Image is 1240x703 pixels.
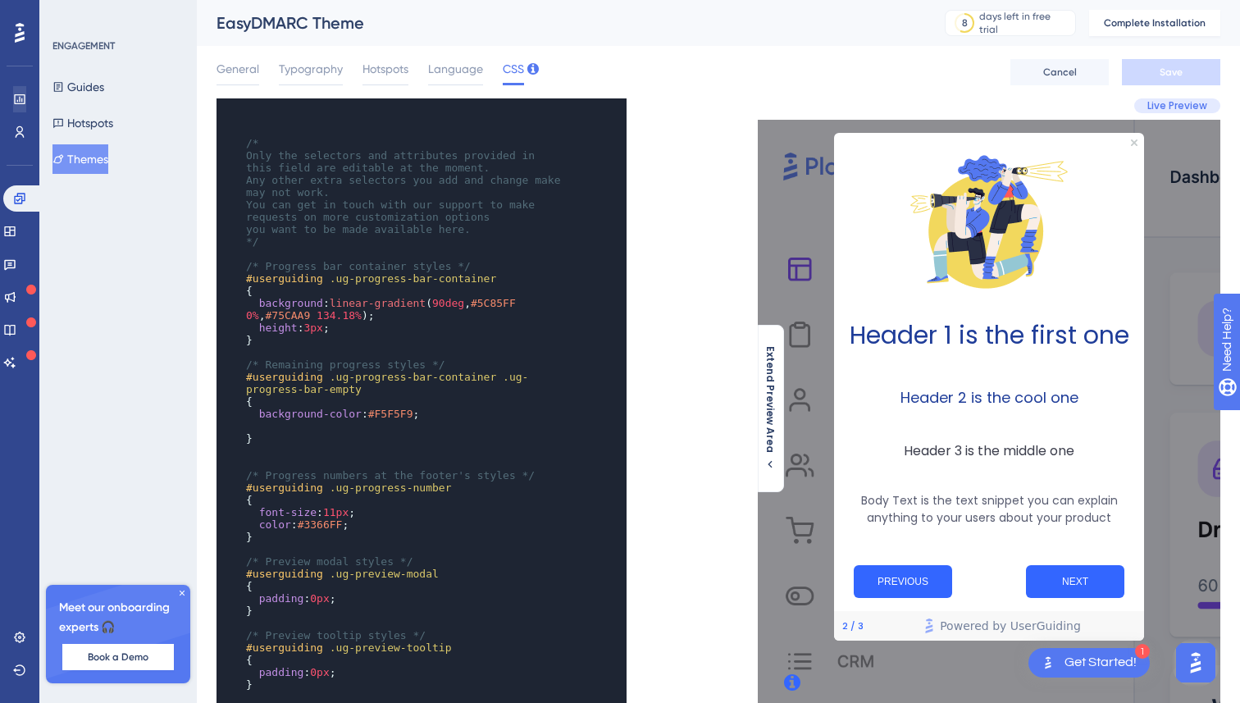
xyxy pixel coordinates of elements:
[246,408,419,420] span: : ;
[246,506,355,518] span: : ;
[471,297,516,309] span: #5C85FF
[246,469,535,482] span: /* Progress numbers at the footer's styles */
[52,108,113,138] button: Hotspots
[89,321,373,341] h3: Header 3 is the middle one
[246,482,323,494] span: #userguiding
[1122,59,1220,85] button: Save
[62,644,174,670] button: Book a Demo
[764,346,777,453] span: Extend Preview Area
[259,408,362,420] span: background-color
[89,372,373,407] p: Body Text is the text snippet you can explain anything to your users about your product
[246,592,336,605] span: : ;
[246,297,522,322] span: : ( , , );
[84,500,106,513] div: Step 2 of 3
[246,531,253,543] span: }
[259,506,317,518] span: font-size
[330,297,426,309] span: linear-gradient
[1147,99,1207,112] span: Live Preview
[1010,59,1109,85] button: Cancel
[1171,638,1220,687] iframe: UserGuiding AI Assistant Launcher
[246,654,253,666] span: {
[259,297,323,309] span: background
[88,651,148,664] span: Book a Demo
[1104,16,1206,30] span: Complete Installation
[246,518,349,531] span: : ;
[246,309,259,322] span: 0%
[89,267,373,289] h2: Header 2 is the cool one
[310,666,329,678] span: 0px
[317,309,362,322] span: 134.18%
[330,482,452,494] span: .ug-progress-number
[246,678,253,691] span: }
[1038,653,1058,673] img: launcher-image-alternative-text
[979,10,1070,36] div: days left in free trial
[246,605,253,617] span: }
[330,641,452,654] span: .ug-preview-tooltip
[246,322,330,334] span: : ;
[246,395,253,408] span: {
[330,272,497,285] span: .ug-progress-bar-container
[1064,654,1137,672] div: Get Started!
[246,641,323,654] span: #userguiding
[246,358,445,371] span: /* Remaining progress styles */
[149,20,313,184] img: Modal Media
[259,592,304,605] span: padding
[52,72,104,102] button: Guides
[368,408,413,420] span: #F5F5F9
[962,16,968,30] div: 8
[1043,66,1077,79] span: Cancel
[246,432,253,445] span: }
[96,445,194,478] button: Previous
[246,580,253,592] span: {
[246,260,471,272] span: /* Progress bar container styles */
[246,555,413,568] span: /* Preview modal styles */
[298,518,343,531] span: #3366FF
[268,445,367,478] button: Next
[1089,10,1220,36] button: Complete Installation
[246,174,567,199] span: Any other extra selectors you add and change make may not work.
[76,491,386,521] div: Footer
[259,666,304,678] span: padding
[1135,644,1150,659] div: 1
[265,309,310,322] span: #75CAA9
[246,272,323,285] span: #userguiding
[246,568,323,580] span: #userguiding
[39,4,103,24] span: Need Help?
[246,223,471,235] span: you want to be made available here.
[217,11,904,34] div: EasyDMARC Theme
[246,149,541,174] span: Only the selectors and attributes provided in this field are editable at the moment.
[259,518,291,531] span: color
[52,39,115,52] div: ENGAGEMENT
[279,59,343,79] span: Typography
[503,59,524,79] span: CSS
[246,494,253,506] span: {
[246,334,253,346] span: }
[52,144,108,174] button: Themes
[362,59,408,79] span: Hotspots
[330,371,497,383] span: .ug-progress-bar-container
[330,568,439,580] span: .ug-preview-modal
[246,629,426,641] span: /* Preview tooltip styles */
[432,297,464,309] span: 90deg
[246,666,336,678] span: : ;
[1160,66,1183,79] span: Save
[59,598,177,637] span: Meet our onboarding experts 🎧
[246,371,323,383] span: #userguiding
[428,59,483,79] span: Language
[217,59,259,79] span: General
[182,496,323,516] span: Powered by UserGuiding
[757,346,783,471] button: Extend Preview Area
[259,322,298,334] span: height
[246,371,528,395] span: .ug-progress-bar-empty
[246,199,541,223] span: You can get in touch with our support to make requests on more customization options
[1028,648,1150,678] div: Open Get Started! checklist, remaining modules: 1
[323,506,349,518] span: 11px
[246,285,253,297] span: {
[310,592,329,605] span: 0px
[373,20,380,26] div: Close Preview
[89,197,373,235] h1: Header 1 is the first one
[303,322,322,334] span: 3px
